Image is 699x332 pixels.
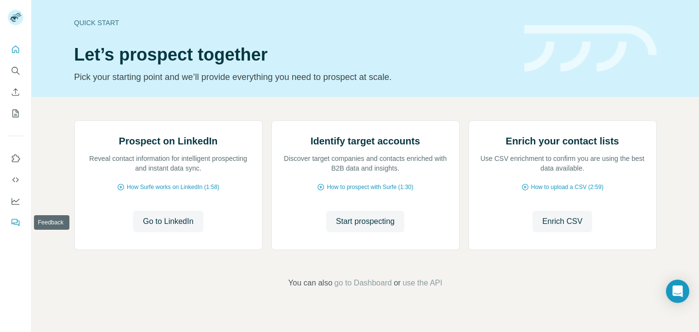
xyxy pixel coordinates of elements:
[531,183,603,191] span: How to upload a CSV (2:59)
[402,277,442,289] button: use the API
[327,183,413,191] span: How to prospect with Surfe (1:30)
[74,70,513,84] p: Pick your starting point and we’ll provide everything you need to prospect at scale.
[282,154,449,173] p: Discover target companies and contacts enriched with B2B data and insights.
[8,192,23,210] button: Dashboard
[334,277,392,289] button: go to Dashboard
[84,154,252,173] p: Reveal contact information for intelligent prospecting and instant data sync.
[8,41,23,58] button: Quick start
[119,134,217,148] h2: Prospect on LinkedIn
[74,18,513,28] div: Quick start
[524,25,657,72] img: banner
[479,154,647,173] p: Use CSV enrichment to confirm you are using the best data available.
[666,280,689,303] div: Open Intercom Messenger
[394,277,400,289] span: or
[533,211,592,232] button: Enrich CSV
[74,45,513,64] h1: Let’s prospect together
[311,134,420,148] h2: Identify target accounts
[143,216,193,227] span: Go to LinkedIn
[288,277,333,289] span: You can also
[336,216,395,227] span: Start prospecting
[8,150,23,167] button: Use Surfe on LinkedIn
[542,216,582,227] span: Enrich CSV
[506,134,619,148] h2: Enrich your contact lists
[8,171,23,189] button: Use Surfe API
[8,83,23,101] button: Enrich CSV
[8,10,23,25] img: Avatar
[326,211,404,232] button: Start prospecting
[127,183,219,191] span: How Surfe works on LinkedIn (1:58)
[8,105,23,122] button: My lists
[8,62,23,79] button: Search
[133,211,203,232] button: Go to LinkedIn
[8,214,23,231] button: Feedback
